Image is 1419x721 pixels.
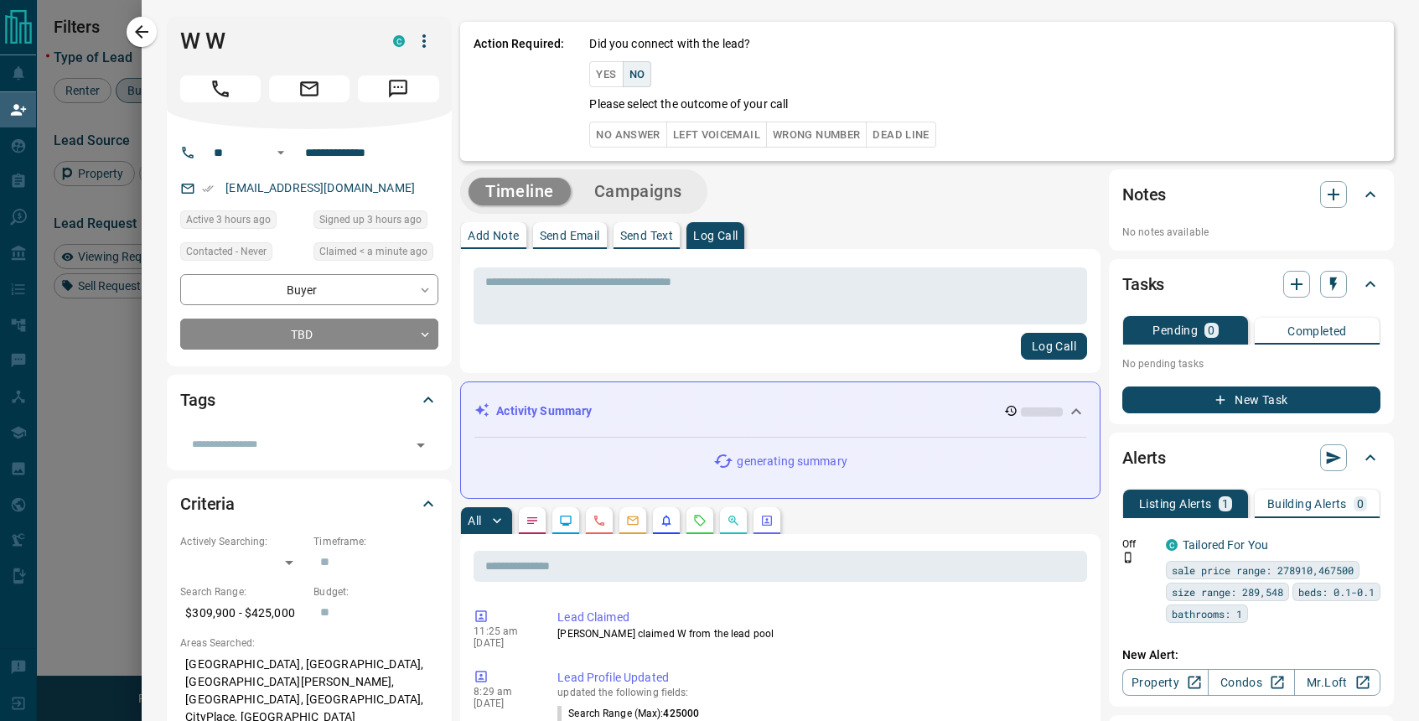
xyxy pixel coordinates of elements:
[540,230,600,241] p: Send Email
[1122,669,1209,696] a: Property
[409,433,432,457] button: Open
[319,243,427,260] span: Claimed < a minute ago
[313,584,438,599] p: Budget:
[474,686,532,698] p: 8:29 am
[1172,562,1354,578] span: sale price range: 278910,467500
[559,514,572,527] svg: Lead Browsing Activity
[866,122,935,148] button: Dead Line
[557,706,699,721] p: Search Range (Max) :
[180,274,438,305] div: Buyer
[180,75,261,102] span: Call
[589,61,623,87] button: Yes
[1166,539,1178,551] div: condos.ca
[180,380,438,420] div: Tags
[1122,181,1166,208] h2: Notes
[693,230,738,241] p: Log Call
[180,210,305,234] div: Mon Sep 15 2025
[1139,498,1212,510] p: Listing Alerts
[225,181,415,195] a: [EMAIL_ADDRESS][DOMAIN_NAME]
[1357,498,1364,510] p: 0
[319,211,422,228] span: Signed up 3 hours ago
[589,96,788,113] p: Please select the outcome of your call
[666,122,767,148] button: Left Voicemail
[1183,538,1268,552] a: Tailored For You
[313,242,438,266] div: Mon Sep 15 2025
[1122,646,1380,664] p: New Alert:
[557,626,1080,641] p: [PERSON_NAME] claimed W from the lead pool
[358,75,438,102] span: Message
[393,35,405,47] div: condos.ca
[1021,333,1087,360] button: Log Call
[1208,669,1294,696] a: Condos
[496,402,592,420] p: Activity Summary
[1122,225,1380,240] p: No notes available
[1287,325,1347,337] p: Completed
[474,35,564,148] p: Action Required:
[186,243,267,260] span: Contacted - Never
[1298,584,1375,600] span: beds: 0.1-0.1
[180,599,305,627] p: $309,900 - $425,000
[180,28,368,54] h1: W W
[1122,438,1380,478] div: Alerts
[269,75,350,102] span: Email
[202,183,214,195] svg: Email Verified
[271,143,291,163] button: Open
[313,534,438,549] p: Timeframe:
[180,584,305,599] p: Search Range:
[589,122,666,148] button: No Answer
[557,609,1080,626] p: Lead Claimed
[474,637,532,649] p: [DATE]
[1222,498,1229,510] p: 1
[1208,324,1214,336] p: 0
[180,484,438,524] div: Criteria
[180,635,438,651] p: Areas Searched:
[577,178,699,205] button: Campaigns
[1122,264,1380,304] div: Tasks
[589,35,750,53] p: Did you connect with the lead?
[468,230,519,241] p: Add Note
[313,210,438,234] div: Mon Sep 15 2025
[623,61,652,87] button: No
[1122,271,1164,298] h2: Tasks
[1267,498,1347,510] p: Building Alerts
[474,396,1086,427] div: Activity Summary
[1172,605,1242,622] span: bathrooms: 1
[474,625,532,637] p: 11:25 am
[526,514,539,527] svg: Notes
[180,490,235,517] h2: Criteria
[468,515,481,526] p: All
[760,514,774,527] svg: Agent Actions
[1294,669,1380,696] a: Mr.Loft
[474,698,532,709] p: [DATE]
[593,514,606,527] svg: Calls
[766,122,867,148] button: Wrong Number
[1152,324,1198,336] p: Pending
[693,514,707,527] svg: Requests
[180,319,438,350] div: TBD
[660,514,673,527] svg: Listing Alerts
[186,211,271,228] span: Active 3 hours ago
[663,708,699,719] span: 425000
[1122,351,1380,376] p: No pending tasks
[180,386,215,413] h2: Tags
[1122,444,1166,471] h2: Alerts
[1122,386,1380,413] button: New Task
[620,230,674,241] p: Send Text
[626,514,640,527] svg: Emails
[557,687,1080,698] p: updated the following fields:
[557,669,1080,687] p: Lead Profile Updated
[469,178,571,205] button: Timeline
[180,534,305,549] p: Actively Searching:
[727,514,740,527] svg: Opportunities
[1122,174,1380,215] div: Notes
[1122,552,1134,563] svg: Push Notification Only
[1172,584,1283,600] span: size range: 289,548
[737,453,847,470] p: generating summary
[1122,537,1156,552] p: Off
